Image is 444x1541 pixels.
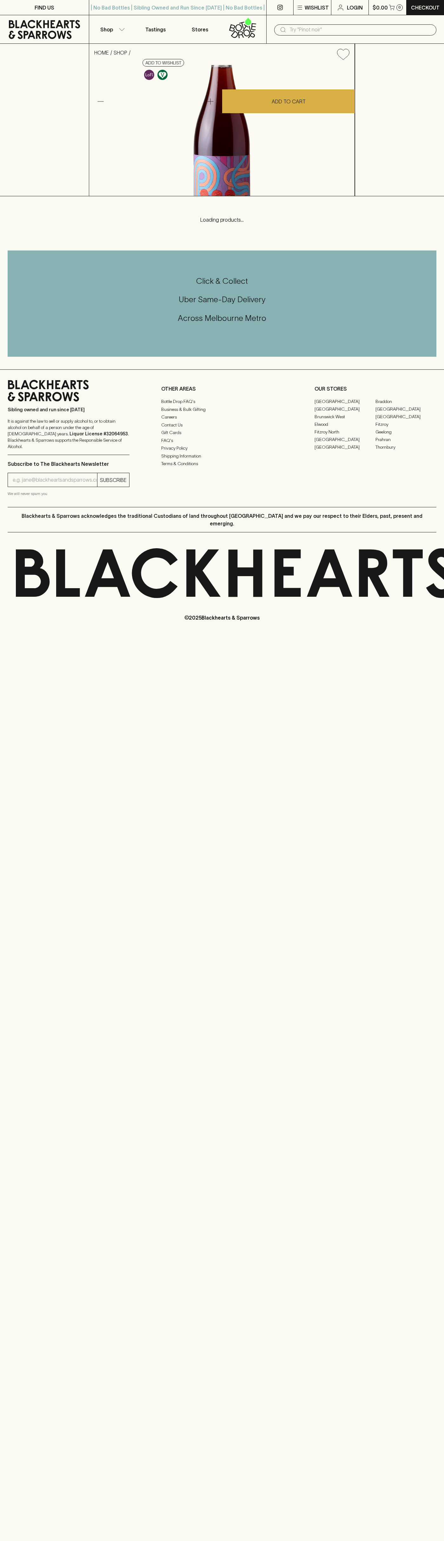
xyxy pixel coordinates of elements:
button: Add to wishlist [142,59,184,67]
a: [GEOGRAPHIC_DATA] [315,443,375,451]
strong: Liquor License #32064953 [70,431,128,436]
p: 0 [398,6,401,9]
h5: Uber Same-Day Delivery [8,294,436,305]
a: Shipping Information [161,452,283,460]
p: Tastings [145,26,166,33]
button: SUBSCRIBE [97,473,129,487]
input: e.g. jane@blackheartsandsparrows.com.au [13,475,97,485]
p: SUBSCRIBE [100,476,127,484]
button: Add to wishlist [335,46,352,62]
a: Gift Cards [161,429,283,437]
a: [GEOGRAPHIC_DATA] [315,405,375,413]
a: Fitzroy [375,420,436,428]
a: Tastings [133,15,178,43]
div: Call to action block [8,250,436,357]
p: ADD TO CART [272,98,306,105]
img: 40748.png [89,65,355,196]
p: We will never spam you [8,491,129,497]
img: Lo-Fi [144,70,154,80]
a: HOME [94,50,109,55]
p: Stores [192,26,208,33]
a: Thornbury [375,443,436,451]
a: Geelong [375,428,436,436]
a: Fitzroy North [315,428,375,436]
p: Wishlist [305,4,329,11]
p: Loading products... [6,216,438,224]
p: $0.00 [373,4,388,11]
a: FAQ's [161,437,283,444]
p: FIND US [35,4,54,11]
p: Login [347,4,363,11]
a: [GEOGRAPHIC_DATA] [315,398,375,405]
a: Brunswick West [315,413,375,420]
a: Bottle Drop FAQ's [161,398,283,406]
a: Careers [161,413,283,421]
p: Sibling owned and run since [DATE] [8,406,129,413]
h5: Across Melbourne Metro [8,313,436,323]
a: Business & Bulk Gifting [161,406,283,413]
a: Elwood [315,420,375,428]
p: Blackhearts & Sparrows acknowledges the traditional Custodians of land throughout [GEOGRAPHIC_DAT... [12,512,432,527]
p: It is against the law to sell or supply alcohol to, or to obtain alcohol on behalf of a person un... [8,418,129,450]
p: Shop [100,26,113,33]
a: Prahran [375,436,436,443]
a: Stores [178,15,222,43]
button: ADD TO CART [222,89,355,113]
a: SHOP [114,50,127,55]
button: Shop [89,15,134,43]
p: OTHER AREAS [161,385,283,393]
a: Terms & Conditions [161,460,283,468]
a: Some may call it natural, others minimum intervention, either way, it’s hands off & maybe even a ... [142,68,156,81]
a: [GEOGRAPHIC_DATA] [375,413,436,420]
a: [GEOGRAPHIC_DATA] [315,436,375,443]
a: Contact Us [161,421,283,429]
p: OUR STORES [315,385,436,393]
p: Checkout [411,4,440,11]
p: Subscribe to The Blackhearts Newsletter [8,460,129,468]
a: Braddon [375,398,436,405]
a: Made without the use of any animal products. [156,68,169,81]
a: [GEOGRAPHIC_DATA] [375,405,436,413]
a: Privacy Policy [161,445,283,452]
img: Vegan [157,70,168,80]
input: Try "Pinot noir" [289,25,431,35]
h5: Click & Collect [8,276,436,286]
